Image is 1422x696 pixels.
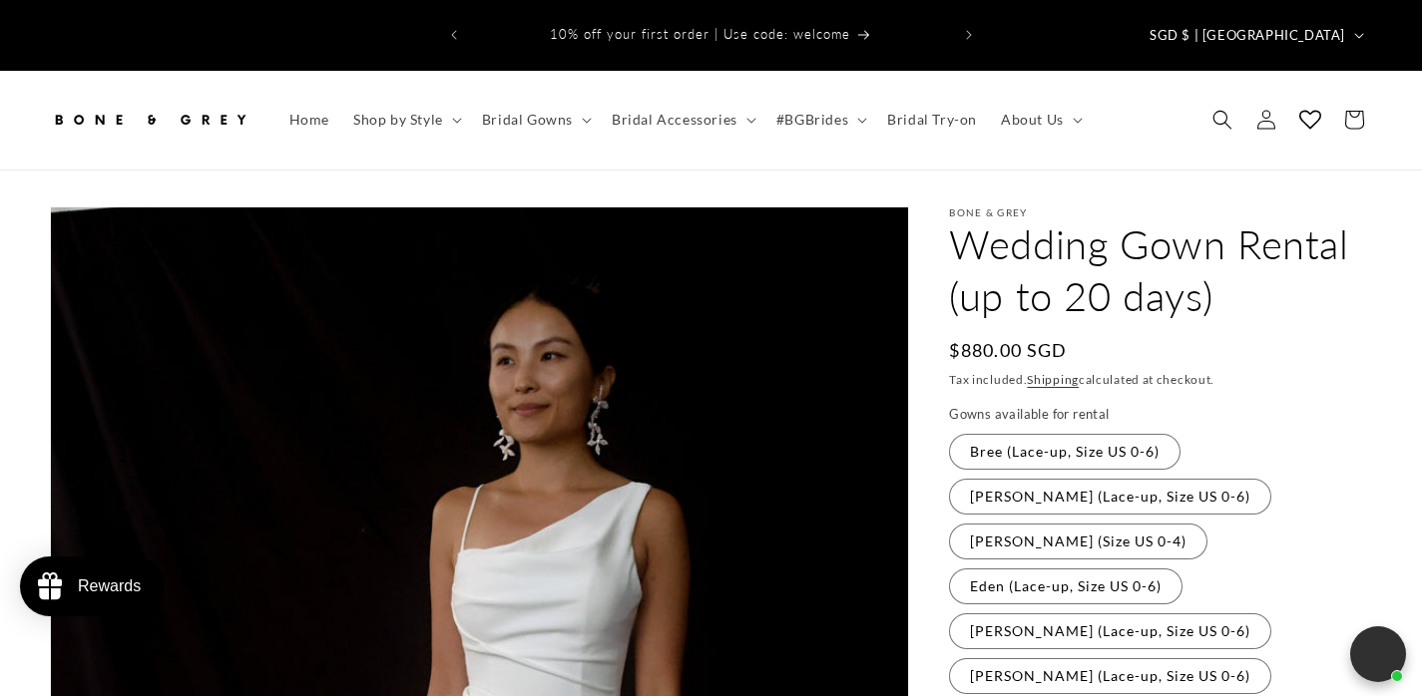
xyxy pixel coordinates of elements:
[947,16,991,54] button: Next announcement
[277,99,341,141] a: Home
[949,434,1181,470] label: Bree (Lace-up, Size US 0-6)
[50,98,249,142] img: Bone and Grey Bridal
[482,111,573,129] span: Bridal Gowns
[341,99,470,141] summary: Shop by Style
[550,26,850,42] span: 10% off your first order | Use code: welcome
[600,99,764,141] summary: Bridal Accessories
[612,111,737,129] span: Bridal Accessories
[78,577,141,595] div: Rewards
[1138,16,1372,54] button: SGD $ | [GEOGRAPHIC_DATA]
[949,479,1271,515] label: [PERSON_NAME] (Lace-up, Size US 0-6)
[1150,26,1345,46] span: SGD $ | [GEOGRAPHIC_DATA]
[1001,111,1064,129] span: About Us
[949,568,1183,604] label: Eden (Lace-up, Size US 0-6)
[949,370,1372,390] div: Tax included. calculated at checkout.
[989,99,1091,141] summary: About Us
[764,99,875,141] summary: #BGBrides
[949,523,1207,559] label: [PERSON_NAME] (Size US 0-4)
[949,206,1372,218] p: Bone & Grey
[1350,626,1406,682] button: Open chatbox
[1200,98,1244,142] summary: Search
[432,16,476,54] button: Previous announcement
[470,99,600,141] summary: Bridal Gowns
[949,613,1271,649] label: [PERSON_NAME] (Lace-up, Size US 0-6)
[887,111,977,129] span: Bridal Try-on
[949,337,1067,364] span: $880.00 SGD
[949,218,1372,322] h1: Wedding Gown Rental (up to 20 days)
[949,405,1111,425] legend: Gowns available for rental
[949,658,1271,694] label: [PERSON_NAME] (Lace-up, Size US 0-6)
[289,111,329,129] span: Home
[776,111,848,129] span: #BGBrides
[875,99,989,141] a: Bridal Try-on
[43,91,257,150] a: Bone and Grey Bridal
[353,111,443,129] span: Shop by Style
[1027,372,1079,387] a: Shipping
